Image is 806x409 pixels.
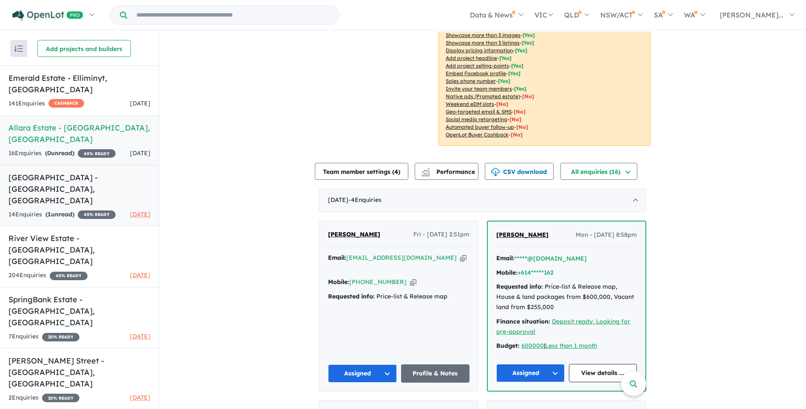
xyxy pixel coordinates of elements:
[446,108,512,115] u: Geo-targeted email & SMS
[496,342,520,349] strong: Budget:
[446,47,513,54] u: Display pricing information
[423,168,475,176] span: Performance
[130,149,150,157] span: [DATE]
[130,271,150,279] span: [DATE]
[446,131,509,138] u: OpenLot Buyer Cashback
[576,230,637,240] span: Mon - [DATE] 8:58pm
[498,78,510,84] span: [ Yes ]
[348,196,382,204] span: - 4 Enquir ies
[328,230,380,238] span: [PERSON_NAME]
[130,210,150,218] span: [DATE]
[511,131,523,138] span: [No]
[421,171,430,176] img: bar-chart.svg
[496,230,549,240] a: [PERSON_NAME]
[496,318,550,325] strong: Finance situation:
[523,32,535,38] span: [ Yes ]
[47,149,51,157] span: 0
[446,124,514,130] u: Automated buyer follow-up
[328,230,380,240] a: [PERSON_NAME]
[349,278,407,286] a: [PHONE_NUMBER]
[328,364,397,383] button: Assigned
[50,272,88,280] span: 45 % READY
[8,355,150,389] h5: [PERSON_NAME] Street - [GEOGRAPHIC_DATA] , [GEOGRAPHIC_DATA]
[496,364,565,382] button: Assigned
[8,99,84,109] div: 141 Enquir ies
[496,231,549,239] span: [PERSON_NAME]
[8,332,79,342] div: 7 Enquir ies
[12,10,83,21] img: Openlot PRO Logo White
[346,254,457,261] a: [EMAIL_ADDRESS][DOMAIN_NAME]
[522,93,534,99] span: [No]
[446,116,507,122] u: Social media retargeting
[328,278,349,286] strong: Mobile:
[514,108,526,115] span: [No]
[422,168,430,173] img: line-chart.svg
[446,70,506,77] u: Embed Facebook profile
[522,40,534,46] span: [ Yes ]
[45,210,74,218] strong: ( unread)
[328,254,346,261] strong: Email:
[438,9,650,146] p: Your project is only comparing to other top-performing projects in your area: - - - - - - - - - -...
[446,32,520,38] u: Showcase more than 3 images
[410,278,416,287] button: Copy
[315,163,408,180] button: Team member settings (4)
[460,253,467,262] button: Copy
[48,99,84,108] span: CASHBACK
[509,116,521,122] span: [No]
[508,70,520,77] span: [ Yes ]
[48,210,51,218] span: 1
[511,62,523,69] span: [ Yes ]
[446,40,520,46] u: Showcase more than 3 listings
[8,72,150,95] h5: Emerald Estate - Elliminyt , [GEOGRAPHIC_DATA]
[8,172,150,206] h5: [GEOGRAPHIC_DATA] - [GEOGRAPHIC_DATA] , [GEOGRAPHIC_DATA]
[496,101,508,107] span: [No]
[394,168,398,176] span: 4
[545,342,597,349] a: Less than 1 month
[485,163,554,180] button: CSV download
[8,122,150,145] h5: Allara Estate - [GEOGRAPHIC_DATA] , [GEOGRAPHIC_DATA]
[569,364,637,382] a: View details ...
[496,341,637,351] div: |
[328,292,469,302] div: Price-list & Release map
[130,99,150,107] span: [DATE]
[401,364,470,383] a: Profile & Notes
[328,293,375,300] strong: Requested info:
[514,85,526,92] span: [ Yes ]
[446,78,496,84] u: Sales phone number
[516,124,528,130] span: [No]
[720,11,783,19] span: [PERSON_NAME]...
[413,230,469,240] span: Fri - [DATE] 2:51pm
[78,210,116,219] span: 45 % READY
[491,168,500,176] img: download icon
[496,318,630,335] a: Deposit ready, Looking for pre-approval
[560,163,637,180] button: All enquiries (16)
[8,233,150,267] h5: River View Estate - [GEOGRAPHIC_DATA] , [GEOGRAPHIC_DATA]
[446,93,520,99] u: Native ads (Promoted estate)
[496,282,637,312] div: Price-list & Release map, House & land packages from $600,000, Vacant land from $255,000
[446,85,512,92] u: Invite your team members
[415,163,478,180] button: Performance
[446,55,497,61] u: Add project headline
[446,62,509,69] u: Add project selling-points
[45,149,74,157] strong: ( unread)
[8,270,88,281] div: 204 Enquir ies
[499,55,512,61] span: [ Yes ]
[521,342,544,349] a: 600000
[8,393,79,403] div: 2 Enquir ies
[319,188,646,212] div: [DATE]
[446,101,494,107] u: Weekend eDM slots
[8,294,150,328] h5: SpringBank Estate - [GEOGRAPHIC_DATA] , [GEOGRAPHIC_DATA]
[8,148,116,159] div: 16 Enquir ies
[515,47,527,54] span: [ Yes ]
[496,283,543,290] strong: Requested info:
[129,6,337,24] input: Try estate name, suburb, builder or developer
[496,254,515,262] strong: Email:
[42,333,79,341] span: 20 % READY
[130,394,150,401] span: [DATE]
[42,394,79,402] span: 20 % READY
[37,40,131,57] button: Add projects and builders
[130,332,150,340] span: [DATE]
